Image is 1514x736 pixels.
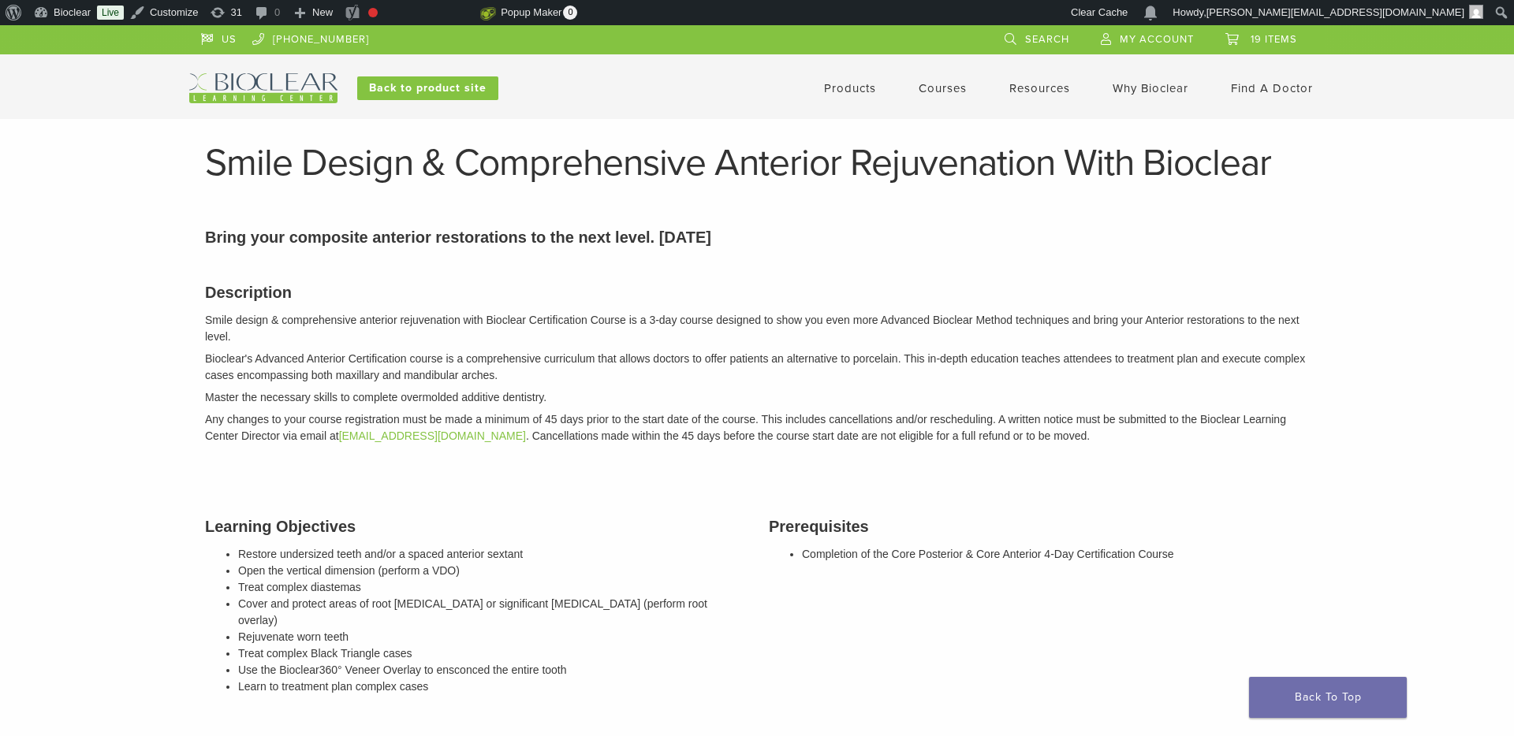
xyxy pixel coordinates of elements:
[824,81,876,95] a: Products
[319,664,567,676] span: 360° Veneer Overlay to ensconced the entire tooth
[238,563,745,579] li: Open the vertical dimension (perform a VDO)
[769,515,1309,538] h3: Prerequisites
[189,73,337,103] img: Bioclear
[238,629,745,645] li: Rejuvenate worn teeth
[1101,25,1194,49] a: My Account
[1005,25,1069,49] a: Search
[1225,25,1297,49] a: 19 items
[802,546,1309,563] li: Completion of the Core Posterior & Core Anterior 4-Day Certification Course
[368,8,378,17] div: Focus keyphrase not set
[205,389,1309,406] p: Master the necessary skills to complete overmolded additive dentistry.
[1025,33,1069,46] span: Search
[357,76,498,100] a: Back to product site
[339,429,526,442] a: [EMAIL_ADDRESS][DOMAIN_NAME]
[238,579,745,596] li: Treat complex diastemas
[1249,677,1407,718] a: Back To Top
[1113,81,1188,95] a: Why Bioclear
[238,680,428,693] span: Learn to treatment plan complex cases
[205,312,1309,345] p: Smile design & comprehensive anterior rejuvenation with Bioclear Certification Course is a 3-day ...
[1120,33,1194,46] span: My Account
[205,351,1309,384] p: Bioclear's Advanced Anterior Certification course is a comprehensive curriculum that allows docto...
[252,25,369,49] a: [PHONE_NUMBER]
[238,546,745,563] li: Restore undersized teeth and/or a spaced anterior sextant
[1206,6,1464,18] span: [PERSON_NAME][EMAIL_ADDRESS][DOMAIN_NAME]
[238,596,745,629] li: Cover and protect areas of root [MEDICAL_DATA] or significant [MEDICAL_DATA] (perform root overlay)
[1009,81,1070,95] a: Resources
[563,6,577,20] span: 0
[201,25,237,49] a: US
[392,4,480,23] img: Views over 48 hours. Click for more Jetpack Stats.
[238,645,745,662] li: Treat complex Black Triangle cases
[238,662,745,678] li: Use the Bioclear
[205,144,1309,182] h1: Smile Design & Comprehensive Anterior Rejuvenation With Bioclear
[1231,81,1313,95] a: Find A Doctor
[205,225,1309,249] p: Bring your composite anterior restorations to the next level. [DATE]
[1251,33,1297,46] span: 19 items
[205,515,745,538] h3: Learning Objectives
[205,281,1309,304] h3: Description
[205,413,1286,442] em: Any changes to your course registration must be made a minimum of 45 days prior to the start date...
[97,6,124,20] a: Live
[919,81,967,95] a: Courses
